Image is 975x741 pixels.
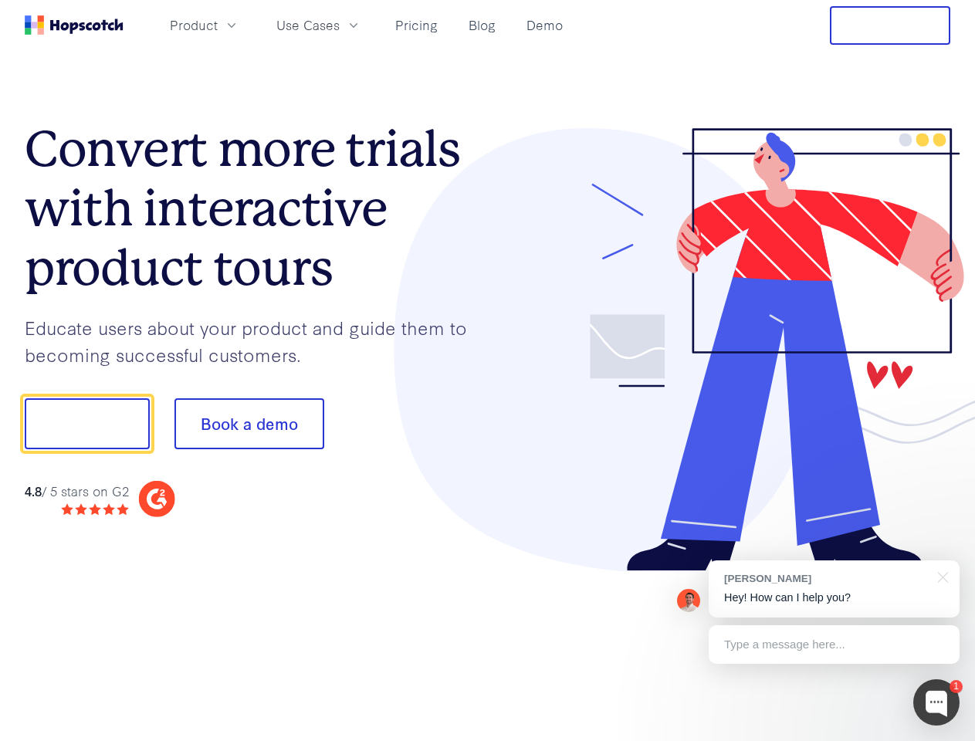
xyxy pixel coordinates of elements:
div: / 5 stars on G2 [25,482,129,501]
button: Show me! [25,398,150,449]
button: Product [161,12,249,38]
button: Use Cases [267,12,371,38]
span: Product [170,15,218,35]
strong: 4.8 [25,482,42,499]
a: Blog [462,12,502,38]
div: [PERSON_NAME] [724,571,929,586]
button: Book a demo [174,398,324,449]
img: Mark Spera [677,589,700,612]
a: Pricing [389,12,444,38]
div: 1 [950,680,963,693]
p: Hey! How can I help you? [724,590,944,606]
p: Educate users about your product and guide them to becoming successful customers. [25,314,488,367]
a: Demo [520,12,569,38]
div: Type a message here... [709,625,960,664]
button: Free Trial [830,6,950,45]
h1: Convert more trials with interactive product tours [25,120,488,297]
a: Home [25,15,124,35]
span: Use Cases [276,15,340,35]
